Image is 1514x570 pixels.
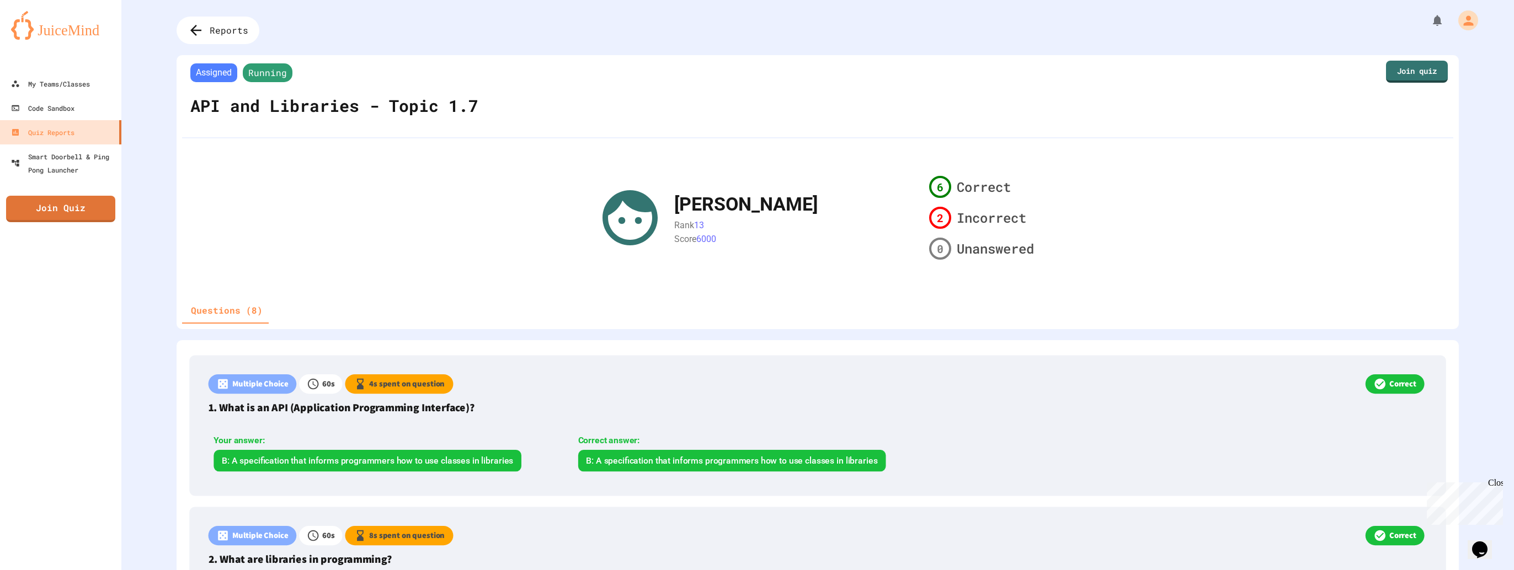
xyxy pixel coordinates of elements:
[578,434,924,448] div: Correct answer:
[929,176,951,198] div: 6
[674,190,818,218] div: [PERSON_NAME]
[4,4,76,70] div: Chat with us now!Close
[11,77,90,90] div: My Teams/Classes
[182,297,271,324] div: basic tabs example
[957,239,1034,259] span: Unanswered
[210,24,248,37] span: Reports
[209,551,1427,567] p: 2. What are libraries in programming?
[929,207,951,229] div: 2
[188,85,481,126] div: API and Libraries - Topic 1.7
[11,11,110,40] img: logo-orange.svg
[232,378,289,390] p: Multiple Choice
[232,530,289,542] p: Multiple Choice
[1422,478,1503,525] iframe: chat widget
[957,177,1011,197] span: Correct
[11,150,117,176] div: Smart Doorbell & Ping Pong Launcher
[929,238,951,260] div: 0
[957,208,1026,228] span: Incorrect
[322,378,335,390] p: 60 s
[209,399,1427,415] p: 1. What is an API (Application Programming Interface)?
[1389,378,1416,390] p: Correct
[1410,11,1447,30] div: My Notifications
[369,530,445,542] p: 8 s spent on question
[190,63,237,82] span: Assigned
[1386,61,1448,83] a: Join quiz
[1468,526,1503,559] iframe: chat widget
[578,450,886,471] div: B: A specification that informs programmers how to use classes in libraries
[369,378,445,390] p: 4 s spent on question
[6,196,115,222] a: Join Quiz
[696,233,716,244] span: 6000
[674,220,694,230] span: Rank
[694,220,704,230] span: 13
[214,434,559,448] div: Your answer:
[1447,8,1481,33] div: My Account
[243,63,292,82] span: Running
[182,297,271,324] button: Questions (8)
[11,126,74,139] div: Quiz Reports
[322,530,335,542] p: 60 s
[1389,530,1416,542] p: Correct
[674,233,696,244] span: Score
[11,101,74,115] div: Code Sandbox
[214,450,521,471] div: B: A specification that informs programmers how to use classes in libraries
